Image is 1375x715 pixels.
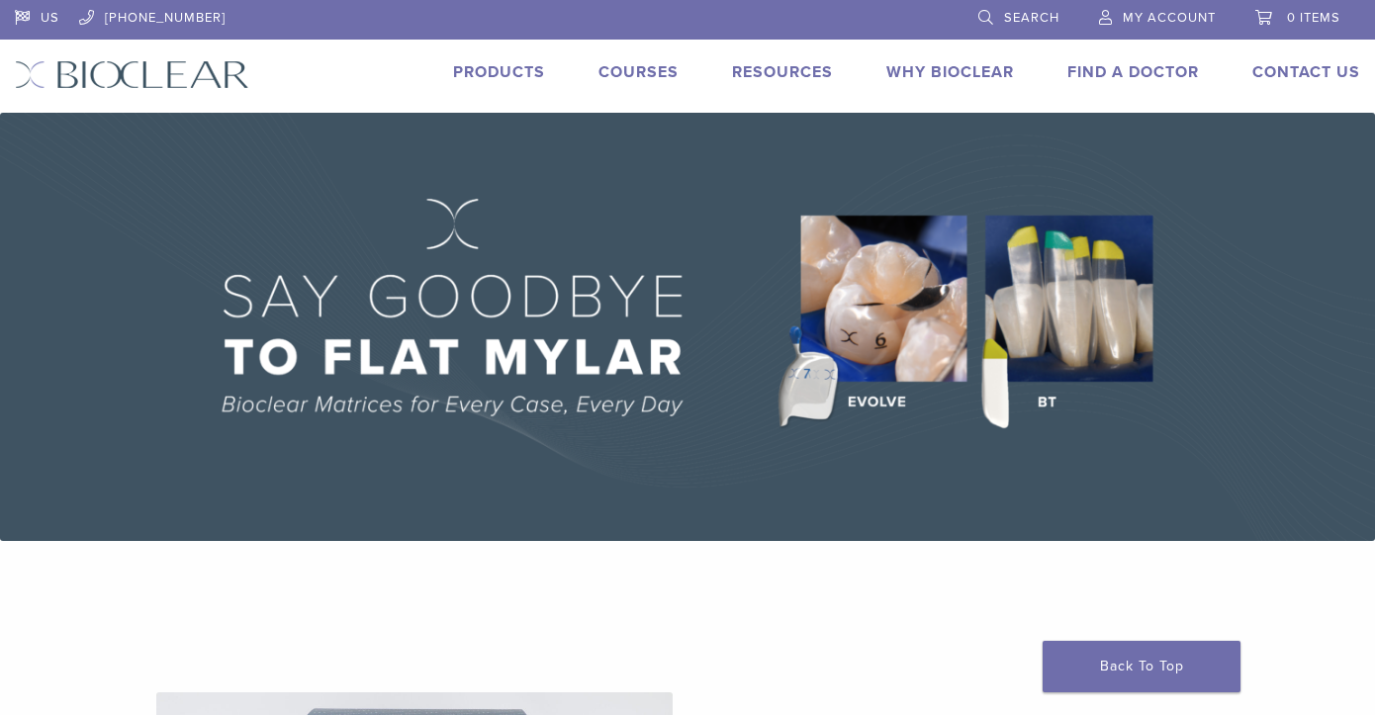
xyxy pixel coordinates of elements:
[1004,10,1059,26] span: Search
[1067,62,1199,82] a: Find A Doctor
[732,62,833,82] a: Resources
[1252,62,1360,82] a: Contact Us
[598,62,679,82] a: Courses
[1043,641,1240,692] a: Back To Top
[1123,10,1216,26] span: My Account
[1287,10,1340,26] span: 0 items
[886,62,1014,82] a: Why Bioclear
[15,60,249,89] img: Bioclear
[453,62,545,82] a: Products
